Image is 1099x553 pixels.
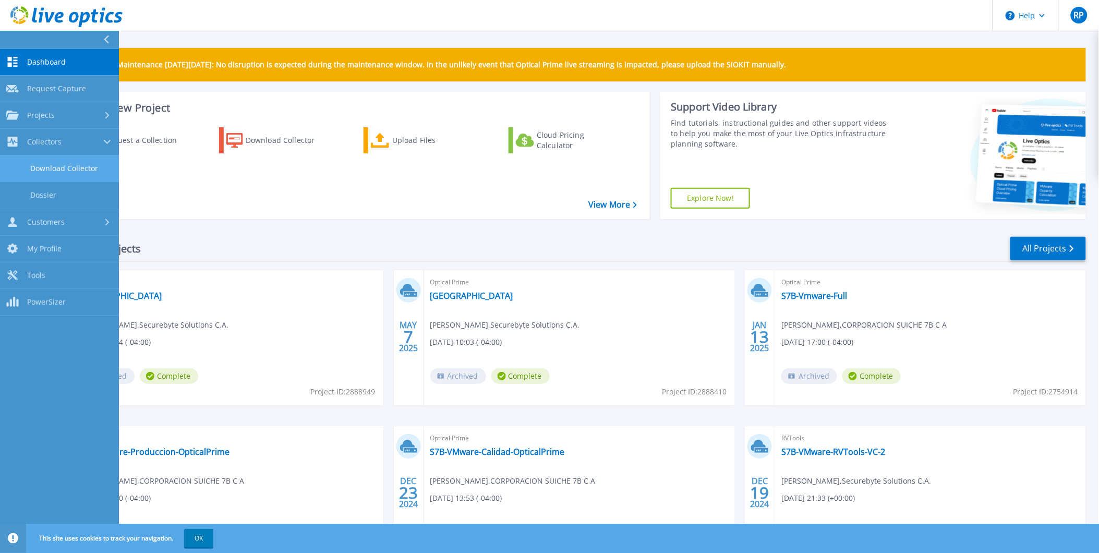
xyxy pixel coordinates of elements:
span: Tools [27,271,45,280]
div: Request a Collection [104,130,187,151]
span: This site uses cookies to track your navigation. [29,529,213,548]
span: [PERSON_NAME] , Securebyte Solutions C.A. [79,319,228,331]
div: Support Video Library [671,100,889,114]
span: [PERSON_NAME] , CORPORACION SUICHE 7B C A [781,319,947,331]
span: Optical Prime [430,432,729,444]
span: [DATE] 17:00 (-04:00) [781,336,853,348]
span: [DATE] 10:03 (-04:00) [430,336,502,348]
span: Archived [781,368,837,384]
a: View More [588,200,637,210]
span: Request Capture [27,84,86,93]
span: 13 [751,332,769,341]
div: Download Collector [246,130,329,151]
div: MAY 2025 [398,318,418,356]
span: Complete [842,368,901,384]
span: Project ID: 2888949 [311,386,376,398]
div: DEC 2024 [750,474,770,512]
span: [PERSON_NAME] , CORPORACION SUICHE 7B C A [79,475,244,487]
span: Complete [491,368,550,384]
a: S7B-VMware-RVTools-VC-2 [781,447,885,457]
span: Optical Prime [781,276,1080,288]
span: 19 [751,488,769,497]
span: PowerSizer [27,297,66,307]
span: [PERSON_NAME] , Securebyte Solutions C.A. [781,475,931,487]
a: Request a Collection [74,127,190,153]
span: Collectors [27,137,62,147]
span: RP [1073,11,1084,19]
a: Explore Now! [671,188,750,209]
span: [DATE] 13:53 (-04:00) [430,492,502,504]
a: Download Collector [219,127,335,153]
span: Complete [140,368,198,384]
h3: Start a New Project [74,102,637,114]
span: [DATE] 21:33 (+00:00) [781,492,855,504]
span: Dashboard [27,57,66,67]
span: Archived [430,368,486,384]
span: 7 [404,332,413,341]
span: Optical Prime [79,276,377,288]
span: Customers [27,218,65,227]
a: Cloud Pricing Calculator [509,127,625,153]
a: S7B-VMware-Produccion-OpticalPrime [79,447,230,457]
div: Upload Files [392,130,476,151]
span: Optical Prime [430,276,729,288]
span: [PERSON_NAME] , CORPORACION SUICHE 7B C A [430,475,596,487]
div: DEC 2024 [398,474,418,512]
span: Project ID: 2888410 [662,386,727,398]
span: My Profile [27,244,62,254]
div: Cloud Pricing Calculator [537,130,620,151]
a: [GEOGRAPHIC_DATA] [79,291,162,301]
a: S7B-Vmware-Full [781,291,847,301]
div: JAN 2025 [750,318,770,356]
a: All Projects [1010,237,1086,260]
a: [GEOGRAPHIC_DATA] [430,291,513,301]
button: OK [184,529,213,548]
span: RVTools [781,432,1080,444]
a: Upload Files [364,127,480,153]
span: Projects [27,111,55,120]
p: Scheduled Maintenance [DATE][DATE]: No disruption is expected during the maintenance window. In t... [78,61,787,69]
div: Find tutorials, instructional guides and other support videos to help you make the most of your L... [671,118,889,149]
span: Optical Prime [79,432,377,444]
a: S7B-VMware-Calidad-OpticalPrime [430,447,565,457]
span: [PERSON_NAME] , Securebyte Solutions C.A. [430,319,580,331]
span: 23 [399,488,418,497]
span: Project ID: 2754914 [1013,386,1078,398]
